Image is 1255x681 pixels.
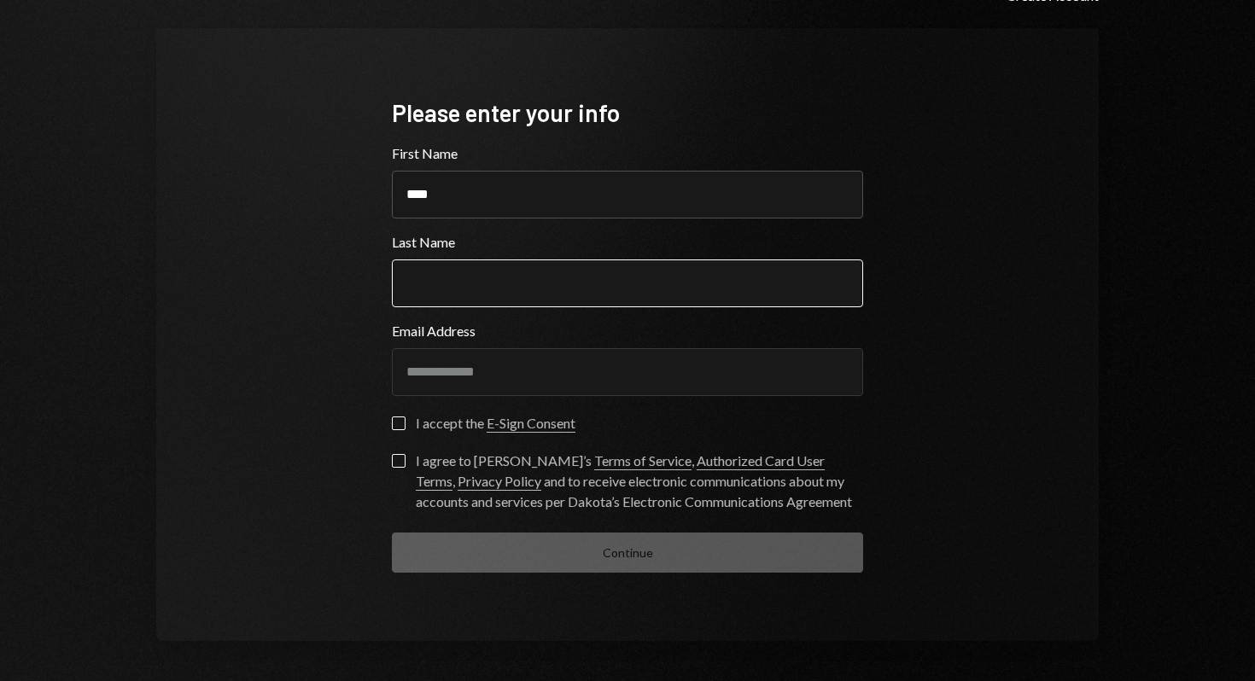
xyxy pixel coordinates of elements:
[416,451,863,512] div: I agree to [PERSON_NAME]’s , , and to receive electronic communications about my accounts and ser...
[416,452,825,491] a: Authorized Card User Terms
[392,416,406,430] button: I accept the E-Sign Consent
[416,413,575,434] div: I accept the
[392,232,863,253] label: Last Name
[392,454,406,468] button: I agree to [PERSON_NAME]’s Terms of Service, Authorized Card User Terms, Privacy Policy and to re...
[458,473,541,491] a: Privacy Policy
[392,321,863,341] label: Email Address
[487,415,575,433] a: E-Sign Consent
[392,143,863,164] label: First Name
[594,452,692,470] a: Terms of Service
[392,96,863,130] div: Please enter your info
